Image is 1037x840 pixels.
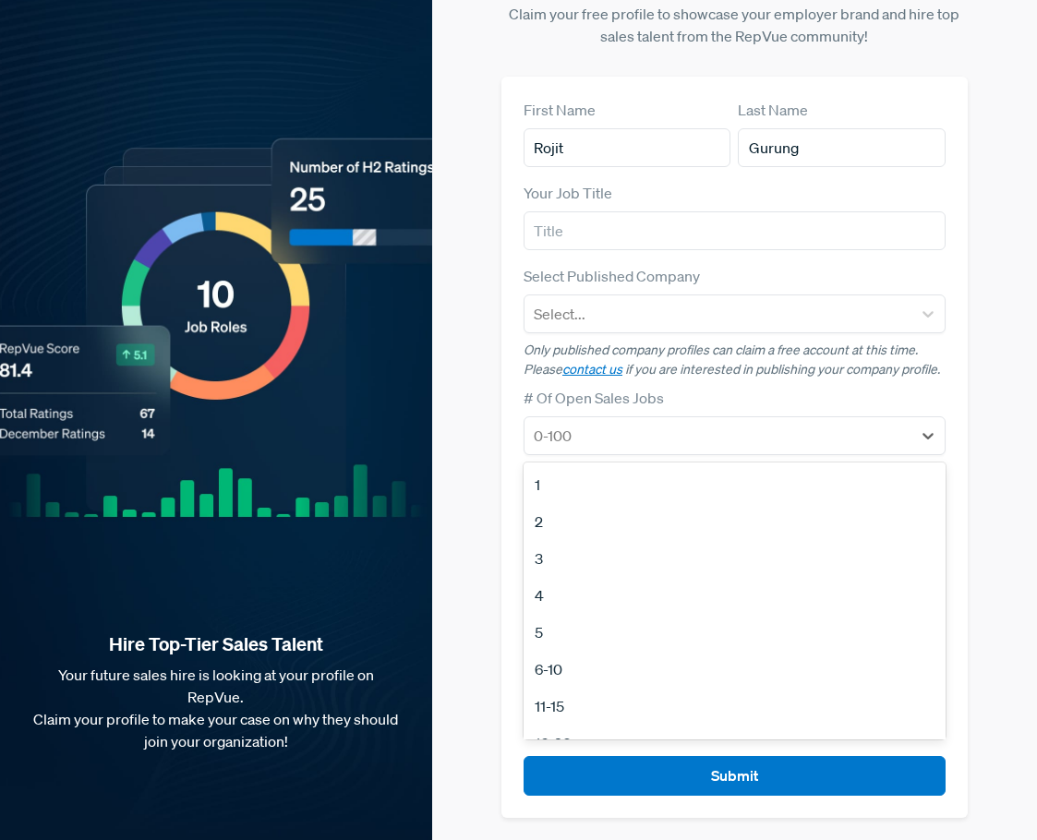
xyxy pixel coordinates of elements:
[501,3,968,47] p: Claim your free profile to showcase your employer brand and hire top sales talent from the RepVue...
[524,182,612,204] label: Your Job Title
[30,632,403,656] strong: Hire Top-Tier Sales Talent
[524,688,946,725] div: 11-15
[524,614,946,651] div: 5
[524,128,730,167] input: First Name
[738,128,945,167] input: Last Name
[524,211,946,250] input: Title
[524,725,946,762] div: 16-20
[524,265,700,287] label: Select Published Company
[524,387,664,409] label: # Of Open Sales Jobs
[738,99,808,121] label: Last Name
[524,577,946,614] div: 4
[524,651,946,688] div: 6-10
[562,361,622,378] a: contact us
[524,466,946,503] div: 1
[30,664,403,752] p: Your future sales hire is looking at your profile on RepVue. Claim your profile to make your case...
[524,540,946,577] div: 3
[524,341,946,379] p: Only published company profiles can claim a free account at this time. Please if you are interest...
[524,99,596,121] label: First Name
[524,756,946,796] button: Submit
[524,503,946,540] div: 2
